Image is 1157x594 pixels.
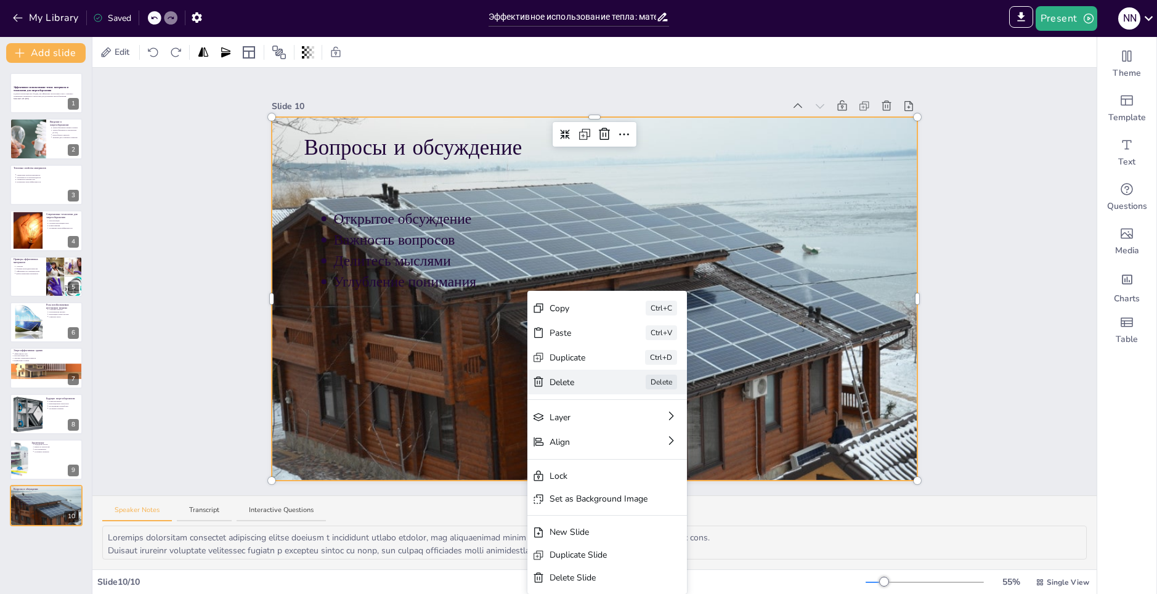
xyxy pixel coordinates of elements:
div: https://cdn.sendsteps.com/images/slides/2025_14_10_06_55-6rrtx5EXngYag-g5.jpegСовременные техноло... [10,210,83,251]
p: В данной презентации мы обсудим, как эффективно использовать тепло с помощью современных материал... [14,93,79,97]
span: Edit [112,46,132,59]
p: Новые решения [49,225,79,227]
p: Углубление понимания [17,503,79,505]
p: Устойчивое развитие [49,407,79,410]
span: Table [1116,333,1138,346]
p: Значение для устойчивого развития [52,136,79,138]
p: Делитесь мыслями [333,251,890,271]
span: Media [1115,245,1139,257]
p: Устойчивое развитие [35,450,79,453]
button: Present [1036,6,1097,31]
div: Get real-time input from your audience [1097,175,1156,219]
span: Text [1118,156,1135,168]
div: 55 % [996,576,1026,588]
button: My Library [9,8,84,28]
div: n n [1118,7,1140,30]
p: Выбор правильных материалов [16,272,43,275]
div: Delete [646,375,677,389]
div: Align [550,436,630,449]
button: Interactive Questions [237,505,326,522]
p: Уникальные свойства материалов [17,174,79,176]
div: Ctrl+C [646,301,677,315]
span: Questions [1107,200,1147,213]
span: Theme [1113,67,1141,79]
div: 10 [64,511,79,523]
button: Speaker Notes [102,505,172,522]
p: Геотермальная энергия [49,311,79,313]
p: Подведение итогов [35,444,79,446]
div: 2 [68,144,79,156]
p: Исследования и разработки [49,405,79,407]
p: Открытое обсуждение [17,495,79,498]
div: New Slide [550,526,648,539]
div: Slide 10 / 10 [97,576,866,588]
p: Улучшение энергоэффективности [49,227,79,230]
p: Инновационные технологии [49,402,79,405]
span: Single View [1047,577,1089,588]
p: Комфортные условия [14,360,77,362]
div: Lock [550,470,648,482]
div: Duplicate [550,351,611,364]
div: Layer [550,411,630,424]
div: Тепловые свойства материаловУникальные свойства материаловТеплоемкость и теплопроводностьУправлен... [10,165,83,205]
div: 9 [10,439,83,480]
div: 5 [68,282,79,293]
button: Transcript [177,505,232,522]
div: 9 [68,465,79,476]
div: Ctrl+V [646,325,677,340]
p: Современные технологии для энергосбережения [46,213,79,219]
div: https://cdn.sendsteps.com/images/logo/sendsteps_logo_white.pnghttps://cdn.sendsteps.com/images/lo... [10,256,83,297]
p: Энергоэффективные здания [14,349,79,352]
div: Ctrl+D [645,350,677,365]
p: Аэрогели [16,265,43,267]
div: https://cdn.sendsteps.com/images/slides/2025_14_10_06_55-HsE71muc3AMzsToZ.jpegРоль возобновляемых... [10,302,83,343]
p: Снижение затрат [49,315,79,318]
div: Add text boxes [1097,131,1156,175]
p: Повышение энергоэффективности [17,181,79,183]
div: 6 [68,327,79,339]
div: Copy [550,302,611,315]
div: 3 [68,190,79,201]
p: Разнообразие стратегий [52,134,79,136]
div: Add images, graphics, shapes or video [1097,219,1156,264]
p: Вопросы и обсуждение [304,132,885,163]
p: Делитесь мыслями [17,500,79,503]
div: 8 [10,394,83,434]
p: Теплоемкость и теплопроводность [17,176,79,179]
p: Эффективные окна [14,352,77,355]
p: Эффективность в хранении тепла [16,270,43,272]
div: Add charts and graphs [1097,264,1156,308]
p: Будущее энергосбережения [46,396,79,400]
div: Saved [93,12,131,25]
p: Важность вопросов [333,230,890,250]
p: Интеграция в энергосистему [49,313,79,315]
p: Фазовые переходные вещества [16,267,43,270]
p: Теплоизоляция стен [14,355,77,357]
div: 4 [68,236,79,248]
p: Заключение [31,441,79,445]
div: Эффективное использование тепла: материалы и технологии для энергосбереженияВ данной презентации ... [10,73,83,113]
p: Тепловые свойства материалов [14,166,79,170]
div: 10 [10,485,83,526]
p: Роль материалов [35,448,79,450]
div: Paste [550,327,611,340]
div: 7 [10,348,83,388]
span: Charts [1114,293,1140,305]
div: 7 [68,373,79,385]
input: Insert title [489,8,656,26]
div: Slide 10 [272,100,785,113]
button: Add slide [6,43,86,63]
p: Теплоизоляция [49,220,79,222]
div: Delete [550,376,611,389]
button: n n [1118,6,1140,31]
p: Управление температурой [17,179,79,181]
p: Generated with [URL] [14,97,79,100]
div: Layout [239,43,259,62]
p: Энергосбережение снижает затраты [52,126,79,129]
p: Новые материалы [49,400,79,402]
div: https://cdn.sendsteps.com/images/slides/2025_14_10_06_55-r4ydhrBoxZKv2l1z.jpegВведение в энергосб... [10,118,83,159]
strong: Эффективное использование тепла: материалы и технологии для энергосбережения [14,86,68,92]
p: Энергосбережение и окружающая [DATE] [52,129,79,133]
textarea: Loremips dolorsitam consectet adipiscing elitse doeiusm t incididunt utlabo etdolor, mag aliquaen... [102,526,1087,559]
p: Углубление понимания [333,272,890,292]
